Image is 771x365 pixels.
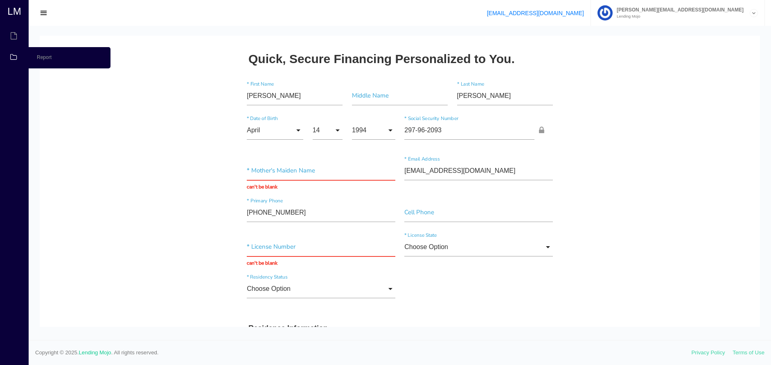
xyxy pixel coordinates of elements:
[209,288,512,297] h3: Residence Information
[79,349,111,356] a: Lending Mojo
[29,47,110,68] span: Report
[597,5,613,20] img: Profile image
[613,14,744,18] small: Lending Mojo
[613,7,744,12] span: [PERSON_NAME][EMAIL_ADDRESS][DOMAIN_NAME]
[209,16,475,30] h2: Quick, Secure Financing Personalized to You.
[487,10,584,16] a: [EMAIL_ADDRESS][DOMAIN_NAME]
[35,349,692,357] span: Copyright © 2025. . All rights reserved.
[733,349,764,356] a: Terms of Use
[692,349,725,356] a: Privacy Policy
